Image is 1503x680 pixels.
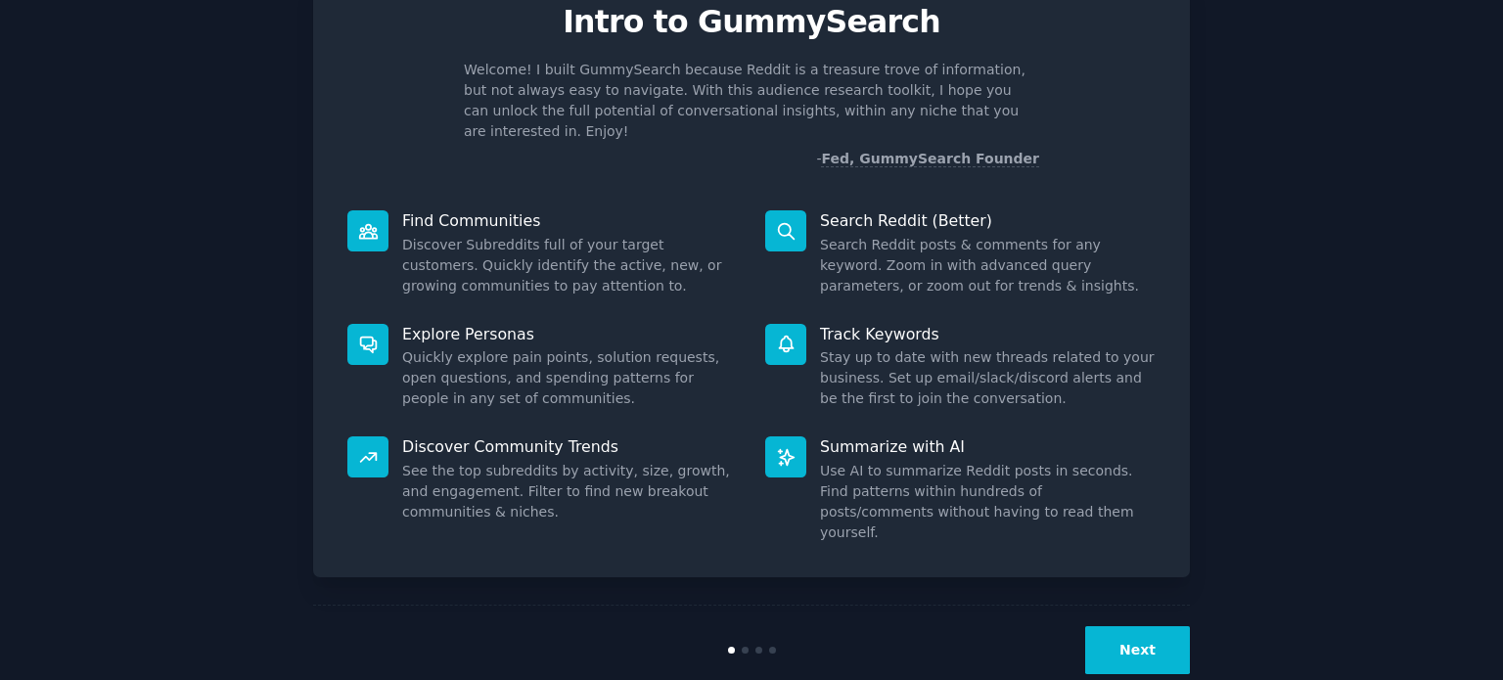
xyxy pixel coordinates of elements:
p: Discover Community Trends [402,436,738,457]
p: Track Keywords [820,324,1156,344]
p: Search Reddit (Better) [820,210,1156,231]
p: Explore Personas [402,324,738,344]
dd: Use AI to summarize Reddit posts in seconds. Find patterns within hundreds of posts/comments with... [820,461,1156,543]
button: Next [1085,626,1190,674]
dd: Search Reddit posts & comments for any keyword. Zoom in with advanced query parameters, or zoom o... [820,235,1156,296]
a: Fed, GummySearch Founder [821,151,1039,167]
dd: Quickly explore pain points, solution requests, open questions, and spending patterns for people ... [402,347,738,409]
dd: Stay up to date with new threads related to your business. Set up email/slack/discord alerts and ... [820,347,1156,409]
dd: Discover Subreddits full of your target customers. Quickly identify the active, new, or growing c... [402,235,738,296]
div: - [816,149,1039,169]
dd: See the top subreddits by activity, size, growth, and engagement. Filter to find new breakout com... [402,461,738,522]
p: Intro to GummySearch [334,5,1169,39]
p: Welcome! I built GummySearch because Reddit is a treasure trove of information, but not always ea... [464,60,1039,142]
p: Summarize with AI [820,436,1156,457]
p: Find Communities [402,210,738,231]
